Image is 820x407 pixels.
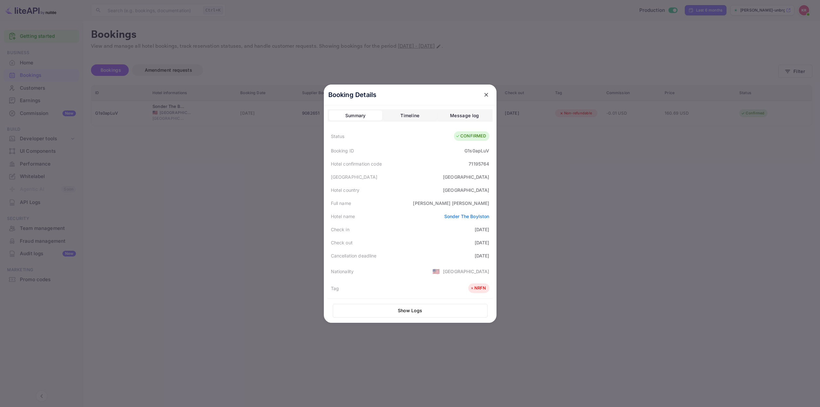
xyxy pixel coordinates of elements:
[450,112,479,119] div: Message log
[475,239,489,246] div: [DATE]
[475,252,489,259] div: [DATE]
[345,112,366,119] div: Summary
[331,174,378,180] div: [GEOGRAPHIC_DATA]
[331,239,353,246] div: Check out
[443,268,489,275] div: [GEOGRAPHIC_DATA]
[331,200,351,207] div: Full name
[331,252,377,259] div: Cancellation deadline
[331,187,360,193] div: Hotel country
[333,304,488,318] button: Show Logs
[469,160,489,167] div: 71195764
[331,226,349,233] div: Check in
[331,147,354,154] div: Booking ID
[438,110,491,121] button: Message log
[400,112,419,119] div: Timeline
[443,187,489,193] div: [GEOGRAPHIC_DATA]
[470,285,486,291] div: NRFN
[464,147,489,154] div: G1s0apLuV
[480,89,492,101] button: close
[331,213,355,220] div: Hotel name
[443,174,489,180] div: [GEOGRAPHIC_DATA]
[331,268,354,275] div: Nationality
[455,133,486,139] div: CONFIRMED
[328,90,377,100] p: Booking Details
[329,110,382,121] button: Summary
[331,285,339,292] div: Tag
[331,160,382,167] div: Hotel confirmation code
[432,265,440,277] span: United States
[475,226,489,233] div: [DATE]
[444,214,489,219] a: Sonder The Boylston
[383,110,437,121] button: Timeline
[413,200,489,207] div: [PERSON_NAME] [PERSON_NAME]
[331,133,345,140] div: Status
